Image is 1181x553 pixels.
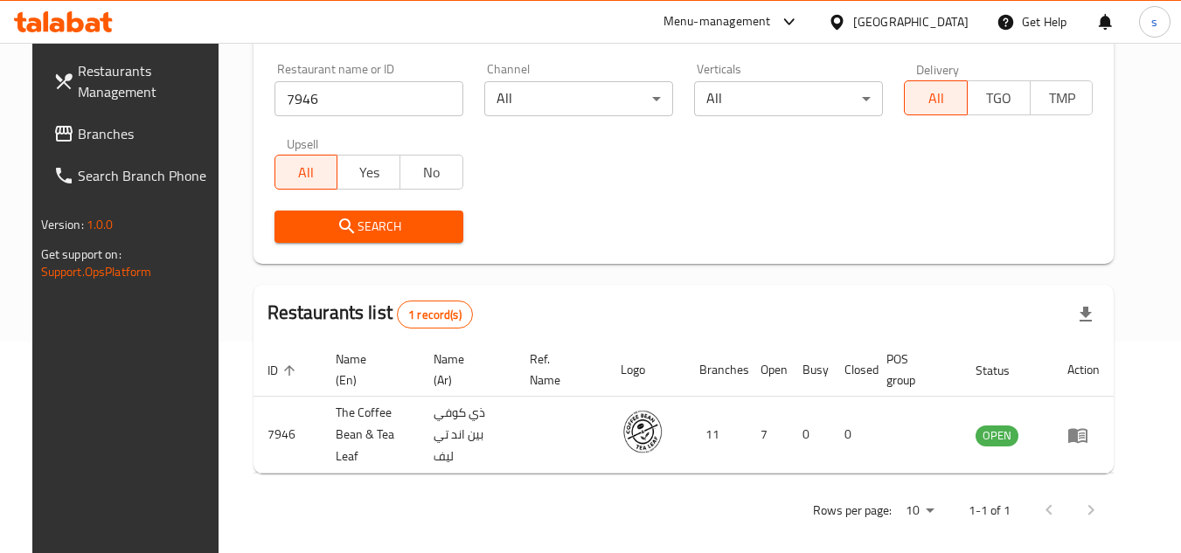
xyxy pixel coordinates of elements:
span: OPEN [976,425,1018,446]
table: enhanced table [254,343,1115,474]
span: TGO [975,86,1024,111]
td: 0 [830,397,872,474]
div: Export file [1065,294,1107,335]
span: POS group [886,349,941,391]
span: Search Branch Phone [78,165,216,186]
img: The Coffee Bean & Tea Leaf [621,410,664,453]
label: Upsell [287,137,319,149]
a: Branches [39,113,230,155]
span: Yes [344,160,393,185]
div: Rows per page: [899,498,941,524]
span: 1 record(s) [398,307,472,323]
div: Total records count [397,301,473,328]
div: Menu-management [663,11,771,32]
span: Name (En) [336,349,399,391]
button: All [904,80,968,115]
a: Restaurants Management [39,50,230,113]
th: Action [1053,343,1114,397]
span: Get support on: [41,243,122,266]
p: Rows per page: [813,500,892,522]
div: [GEOGRAPHIC_DATA] [853,12,969,31]
h2: Restaurant search [274,21,1094,47]
td: The Coffee Bean & Tea Leaf [322,397,420,474]
th: Branches [685,343,747,397]
span: Restaurants Management [78,60,216,102]
a: Search Branch Phone [39,155,230,197]
button: TGO [967,80,1031,115]
span: TMP [1038,86,1087,111]
p: 1-1 of 1 [969,500,1011,522]
th: Open [747,343,788,397]
label: Delivery [916,63,960,75]
th: Closed [830,343,872,397]
span: No [407,160,456,185]
button: All [274,155,338,190]
span: ID [267,360,301,381]
td: 7946 [254,397,322,474]
div: Menu [1067,425,1100,446]
input: Search for restaurant name or ID.. [274,81,463,116]
button: TMP [1030,80,1094,115]
span: 1.0.0 [87,213,114,236]
a: Support.OpsPlatform [41,260,152,283]
button: No [399,155,463,190]
td: 7 [747,397,788,474]
h2: Restaurants list [267,300,473,328]
span: Version: [41,213,84,236]
button: Yes [337,155,400,190]
div: All [694,81,883,116]
span: s [1151,12,1157,31]
td: 11 [685,397,747,474]
span: Status [976,360,1032,381]
th: Logo [607,343,685,397]
span: All [282,160,331,185]
button: Search [274,211,463,243]
th: Busy [788,343,830,397]
span: Branches [78,123,216,144]
span: Ref. Name [530,349,586,391]
span: Search [288,216,449,238]
div: OPEN [976,425,1018,446]
span: Name (Ar) [434,349,495,391]
td: ذي كوفي بين اند تي ليف [420,397,516,474]
span: All [912,86,961,111]
div: All [484,81,673,116]
td: 0 [788,397,830,474]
